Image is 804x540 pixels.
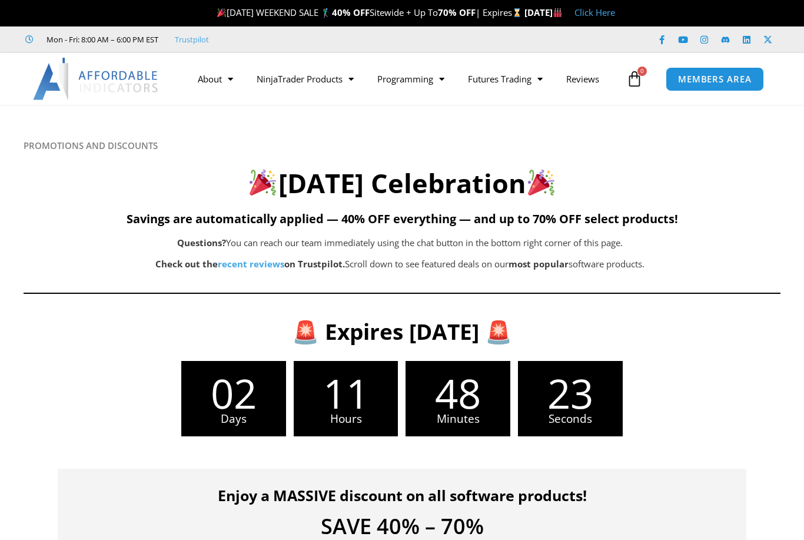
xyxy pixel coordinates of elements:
[175,32,209,47] a: Trustpilot
[554,65,611,92] a: Reviews
[518,373,623,413] span: 23
[82,235,717,251] p: You can reach our team immediately using the chat button in the bottom right corner of this page.
[509,258,569,270] b: most popular
[456,65,554,92] a: Futures Trading
[181,373,286,413] span: 02
[24,212,780,226] h5: Savings are automatically applied — 40% OFF everything — and up to 70% OFF select products!
[75,486,729,504] h4: Enjoy a MASSIVE discount on all software products!
[366,65,456,92] a: Programming
[678,75,752,84] span: MEMBERS AREA
[637,67,647,76] span: 0
[155,258,345,270] strong: Check out the on Trustpilot.
[406,373,510,413] span: 48
[24,140,780,151] h6: PROMOTIONS AND DISCOUNTS
[250,169,276,196] img: 🎉
[574,6,615,18] a: Click Here
[666,67,764,91] a: MEMBERS AREA
[218,258,284,270] a: recent reviews
[75,516,729,537] h4: SAVE 40% – 70%
[82,256,717,273] p: Scroll down to see featured deals on our software products.
[609,62,660,96] a: 0
[294,373,398,413] span: 11
[186,65,623,92] nav: Menu
[332,6,370,18] strong: 40% OFF
[438,6,476,18] strong: 70% OFF
[245,65,366,92] a: NinjaTrader Products
[181,413,286,425] span: Days
[72,317,732,346] h3: 🚨 Expires [DATE] 🚨
[217,8,226,17] img: 🎉
[518,413,623,425] span: Seconds
[524,6,563,18] strong: [DATE]
[44,32,158,47] span: Mon - Fri: 8:00 AM – 6:00 PM EST
[528,169,554,196] img: 🎉
[177,237,226,249] b: Questions?
[186,65,245,92] a: About
[513,8,521,17] img: ⌛
[214,6,524,18] span: [DATE] WEEKEND SALE 🏌️‍♂️ Sitewide + Up To | Expires
[553,8,562,17] img: 🏭
[24,166,780,201] h2: [DATE] Celebration
[33,58,160,100] img: LogoAI | Affordable Indicators – NinjaTrader
[406,413,510,425] span: Minutes
[294,413,398,425] span: Hours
